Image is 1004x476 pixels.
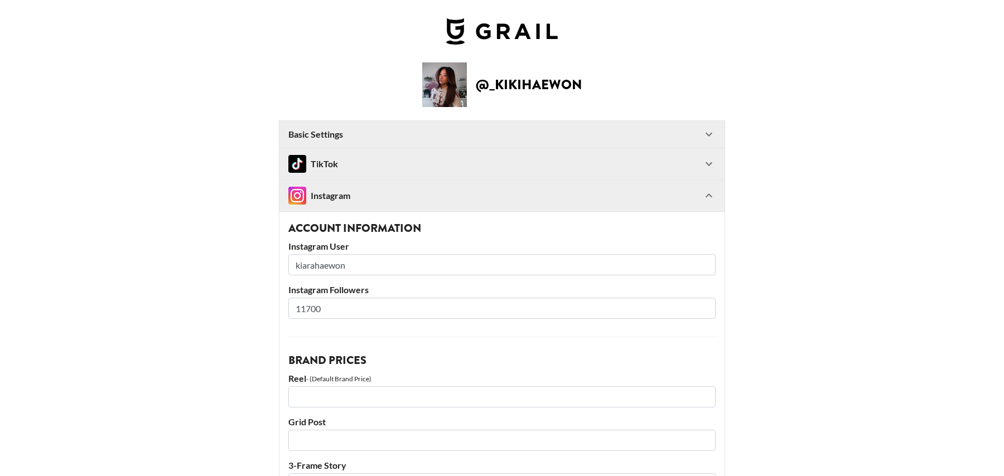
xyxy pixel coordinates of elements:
[446,18,558,45] img: Grail Talent Logo
[288,355,716,366] h3: Brand Prices
[279,180,725,211] div: InstagramInstagram
[288,129,343,140] strong: Basic Settings
[288,373,306,384] label: Reel
[288,187,350,205] div: Instagram
[422,62,467,107] img: Creator
[288,241,716,252] label: Instagram User
[288,460,716,471] label: 3-Frame Story
[288,284,716,295] label: Instagram Followers
[306,375,371,383] div: - (Default Brand Price)
[279,121,725,148] div: Basic Settings
[288,223,716,234] h3: Account Information
[288,155,338,173] div: TikTok
[288,155,306,173] img: TikTok
[288,187,306,205] img: Instagram
[279,148,725,179] div: TikTokTikTok
[288,416,716,428] label: Grid Post
[476,78,582,91] h2: @ _kikihaewon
